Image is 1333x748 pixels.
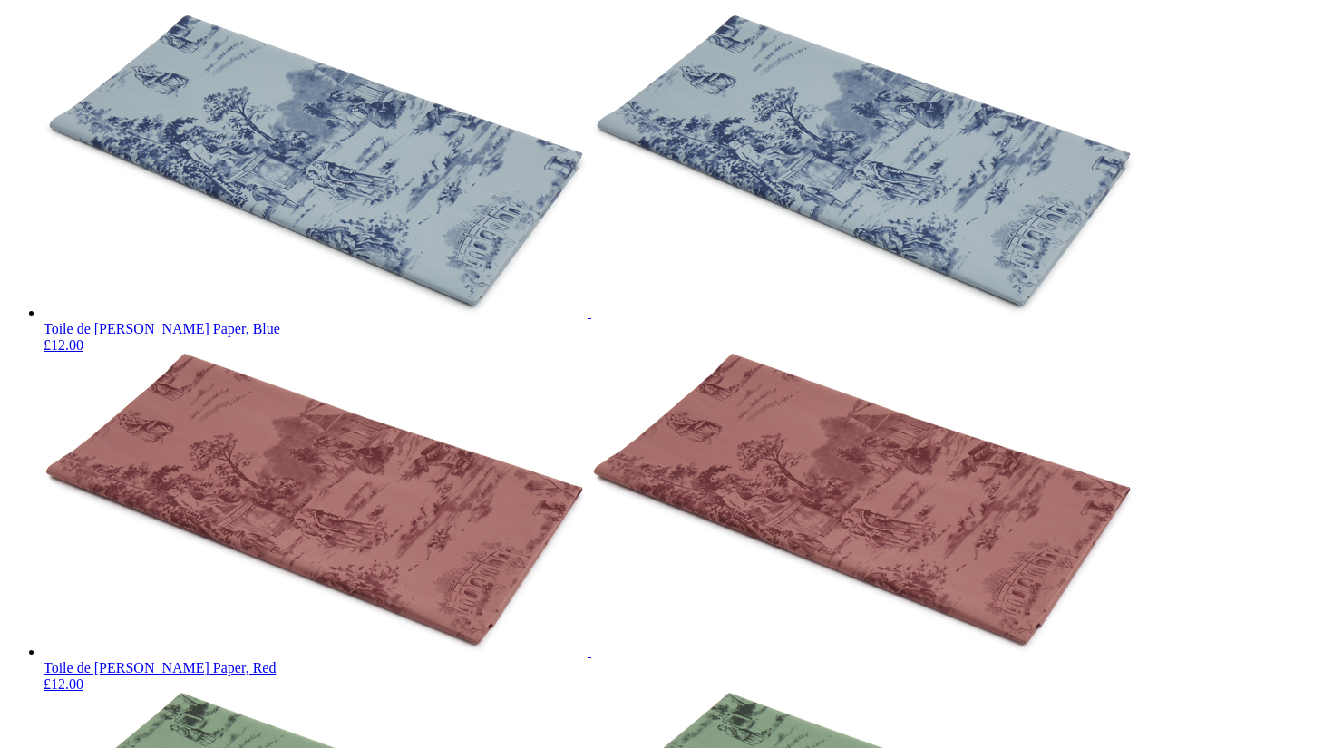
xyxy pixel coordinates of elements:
[591,15,1135,317] img: Toile de Jouy Tissue Paper, Blue
[44,15,588,317] img: Toile de Jouy Tissue Paper, Blue
[44,321,1326,337] div: Toile de [PERSON_NAME] Paper, Blue
[44,660,1326,693] a: Toile de [PERSON_NAME] Paper, Red £12.00
[44,337,83,353] span: £12.00
[44,321,1326,354] a: Toile de [PERSON_NAME] Paper, Blue £12.00
[44,660,1326,676] div: Toile de [PERSON_NAME] Paper, Red
[44,676,83,692] span: £12.00
[591,354,1135,656] img: Toile de Jouy Tissue Paper, Red
[44,15,1326,321] a: Toile de Jouy Tissue Paper, Blue Toile de Jouy Tissue Paper, Blue
[44,354,1326,660] a: Toile de Jouy Tissue Paper, Red Toile de Jouy Tissue Paper, Red
[44,354,588,656] img: Toile de Jouy Tissue Paper, Red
